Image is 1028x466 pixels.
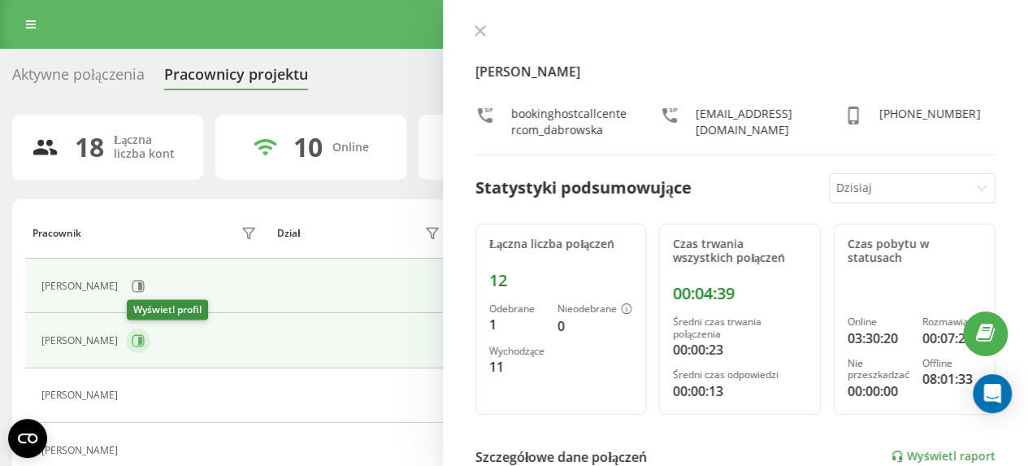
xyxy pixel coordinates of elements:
[164,66,308,91] div: Pracownicy projektu
[673,340,807,359] div: 00:00:23
[696,106,812,138] div: [EMAIL_ADDRESS][DOMAIN_NAME]
[848,237,982,265] div: Czas pobytu w statusach
[848,381,909,401] div: 00:00:00
[922,369,982,389] div: 08:01:33
[475,176,692,200] div: Statystyki podsumowujące
[489,357,544,377] div: 11
[673,316,807,340] div: Średni czas trwania połączenia
[489,303,544,315] div: Odebrane
[673,369,807,381] div: Średni czas odpowiedzi
[673,237,807,265] div: Czas trwania wszystkich połączeń
[475,62,995,81] h4: [PERSON_NAME]
[41,445,122,456] div: [PERSON_NAME]
[891,450,995,464] a: Wyświetl raport
[973,374,1012,413] div: Open Intercom Messenger
[33,228,81,239] div: Pracownik
[114,133,184,161] div: Łączna liczba kont
[922,358,982,369] div: Offline
[557,316,632,336] div: 0
[75,132,104,163] div: 18
[332,141,369,155] div: Online
[41,390,122,401] div: [PERSON_NAME]
[922,316,982,328] div: Rozmawia
[489,237,632,251] div: Łączna liczba połączeń
[41,281,122,292] div: [PERSON_NAME]
[557,303,632,316] div: Nieodebrane
[489,346,544,357] div: Wychodzące
[277,228,300,239] div: Dział
[489,271,632,290] div: 12
[12,66,145,91] div: Aktywne połączenia
[922,329,982,348] div: 00:07:29
[848,358,909,381] div: Nie przeszkadzać
[8,419,47,458] button: Open CMP widget
[511,106,627,138] div: bookinghostcallcentercom_dabrowska
[41,335,122,346] div: [PERSON_NAME]
[673,284,807,303] div: 00:04:39
[848,316,909,328] div: Online
[489,315,544,334] div: 1
[293,132,323,163] div: 10
[673,381,807,401] div: 00:00:13
[127,300,208,320] div: Wyświetl profil
[879,106,980,138] div: [PHONE_NUMBER]
[848,329,909,348] div: 03:30:20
